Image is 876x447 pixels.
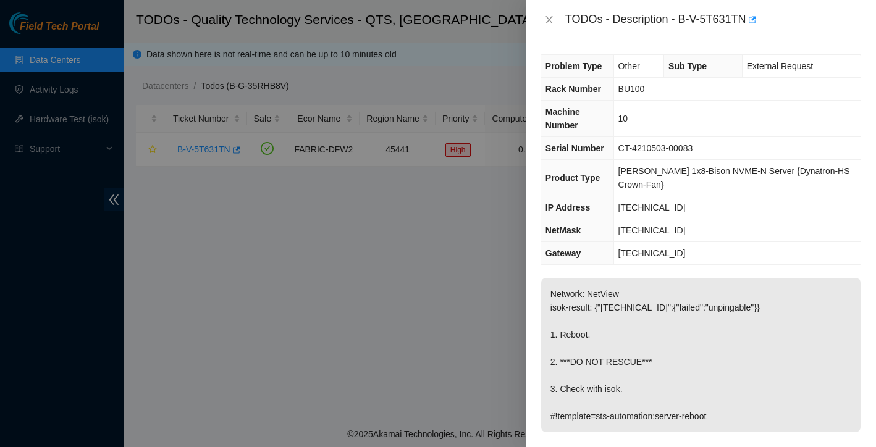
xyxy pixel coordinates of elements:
[747,61,813,71] span: External Request
[545,203,590,212] span: IP Address
[618,166,850,190] span: [PERSON_NAME] 1x8-Bison NVME-N Server {Dynatron-HS Crown-Fan}
[545,84,601,94] span: Rack Number
[618,143,693,153] span: CT-4210503-00083
[565,10,861,30] div: TODOs - Description - B-V-5T631TN
[541,278,861,432] p: Network: NetView isok-result: {"[TECHNICAL_ID]":{"failed":"unpingable"}} 1. Reboot. 2. ***DO NOT ...
[545,225,581,235] span: NetMask
[618,84,645,94] span: BU100
[545,248,581,258] span: Gateway
[618,114,628,123] span: 10
[544,15,554,25] span: close
[618,203,686,212] span: [TECHNICAL_ID]
[668,61,707,71] span: Sub Type
[545,107,580,130] span: Machine Number
[545,173,600,183] span: Product Type
[618,61,640,71] span: Other
[545,61,602,71] span: Problem Type
[618,225,686,235] span: [TECHNICAL_ID]
[541,14,558,26] button: Close
[618,248,686,258] span: [TECHNICAL_ID]
[545,143,604,153] span: Serial Number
